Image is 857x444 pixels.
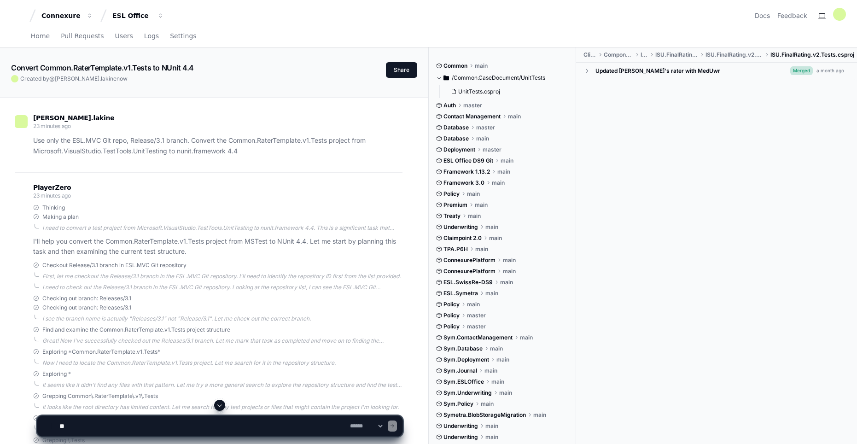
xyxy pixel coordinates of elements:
[115,26,133,47] a: Users
[41,11,81,20] div: Connexure
[33,123,71,129] span: 23 minutes ago
[467,312,486,319] span: master
[117,75,128,82] span: now
[443,190,460,198] span: Policy
[42,304,131,311] span: Checking out branch: Releases/3.1
[490,345,503,352] span: main
[33,236,402,257] p: I'll help you convert the Common.RaterTemplate.v1.Tests project from MSTest to NUnit 4.4. Let me ...
[42,204,65,211] span: Thinking
[443,378,484,386] span: Sym.ESLOffice
[485,290,498,297] span: main
[443,268,496,275] span: ConnexurePlatform
[475,62,488,70] span: main
[492,179,505,187] span: main
[443,157,493,164] span: ESL Office DS9 Git
[496,356,509,363] span: main
[491,378,504,386] span: main
[641,51,648,58] span: ISU
[476,135,489,142] span: main
[520,334,533,341] span: main
[484,367,497,374] span: main
[42,392,158,400] span: Grepping Common\.RaterTemplate\.v1\.Tests
[443,257,496,264] span: ConnexurePlatform
[31,26,50,47] a: Home
[61,33,104,39] span: Pull Requests
[583,51,596,58] span: Client
[443,212,461,220] span: Treaty
[655,51,698,58] span: ISU.FinalRating.v2
[443,356,489,363] span: Sym.Deployment
[468,212,481,220] span: main
[489,234,502,242] span: main
[443,245,468,253] span: TPA.P6H
[443,113,501,120] span: Contact Management
[770,51,854,58] span: ISU.FinalRating.v2.Tests.csproj
[112,11,152,20] div: ESL Office
[499,389,512,397] span: main
[42,273,402,280] div: First, let me checkout the Release/3.1 branch in the ESL.MVC Git repository. I'll need to identif...
[443,290,478,297] span: ESL.Symetra
[777,11,807,20] button: Feedback
[33,192,71,199] span: 23 minutes ago
[443,334,513,341] span: Sym.ContactManagement
[443,62,467,70] span: Common
[42,348,160,356] span: Exploring *Common.RaterTemplate.v1.Tests*
[503,268,516,275] span: main
[109,7,168,24] button: ESL Office
[604,51,633,58] span: Components
[452,74,545,82] span: /Common.CaseDocument/UnitTests
[42,224,402,232] div: I need to convert a test project from Microsoft.VisualStudio.TestTools.UnitTesting to nunit.frame...
[443,124,469,131] span: Database
[705,51,763,58] span: ISU.FinalRating.v2.Tests
[443,389,492,397] span: Sym.Underwriting
[816,67,844,74] div: a month ago
[42,262,187,269] span: Checkout Release/3.1 branch in ESL.MVC Git repository
[42,381,402,389] div: It seems like it didn't find any files with that pattern. Let me try a more general search to exp...
[443,223,478,231] span: Underwriting
[11,63,194,72] app-text-character-animate: Convert Common.RaterTemplate.v1.Tests to NUnit 4.4
[170,26,196,47] a: Settings
[443,312,460,319] span: Policy
[497,168,510,175] span: main
[61,26,104,47] a: Pull Requests
[38,7,97,24] button: Connexure
[476,124,495,131] span: master
[170,33,196,39] span: Settings
[485,223,498,231] span: main
[42,315,402,322] div: I see the branch name is actually "Releases/3.1" not "Release/3.1". Let me check out the correct ...
[790,66,813,75] span: Merged
[443,146,475,153] span: Deployment
[33,135,402,157] p: Use only the ESL.MVC Git repo, Release/3.1 branch. Convert the Common.RaterTemplate.v1.Tests proj...
[20,75,128,82] span: Created by
[33,185,71,190] span: PlayerZero
[443,179,484,187] span: Framework 3.0
[595,67,720,75] div: Updated [PERSON_NAME]'s rater with MedUwr
[475,245,488,253] span: main
[443,345,483,352] span: Sym.Database
[475,201,488,209] span: main
[42,326,230,333] span: Find and examine the Common.RaterTemplate.v1.Tests project structure
[443,201,467,209] span: Premium
[443,234,482,242] span: Claimpoint 2.0
[31,33,50,39] span: Home
[443,279,493,286] span: ESL.SwissRe-DS9
[443,367,477,374] span: Sym.Journal
[467,190,480,198] span: main
[500,279,513,286] span: main
[755,11,770,20] a: Docs
[42,359,402,367] div: Now I need to locate the Common.RaterTemplate.v1.Tests project. Let me search for it in the repos...
[49,75,55,82] span: @
[508,113,521,120] span: main
[436,70,570,85] button: /Common.CaseDocument/UnitTests
[463,102,482,109] span: master
[501,157,513,164] span: main
[55,75,117,82] span: [PERSON_NAME].lakine
[115,33,133,39] span: Users
[443,301,460,308] span: Policy
[42,337,402,345] div: Great! Now I've successfully checked out the Releases/3.1 branch. Let me mark that task as comple...
[443,72,449,83] svg: Directory
[443,135,469,142] span: Database
[386,62,417,78] button: Share
[483,146,501,153] span: master
[458,88,500,95] span: UnitTests.csproj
